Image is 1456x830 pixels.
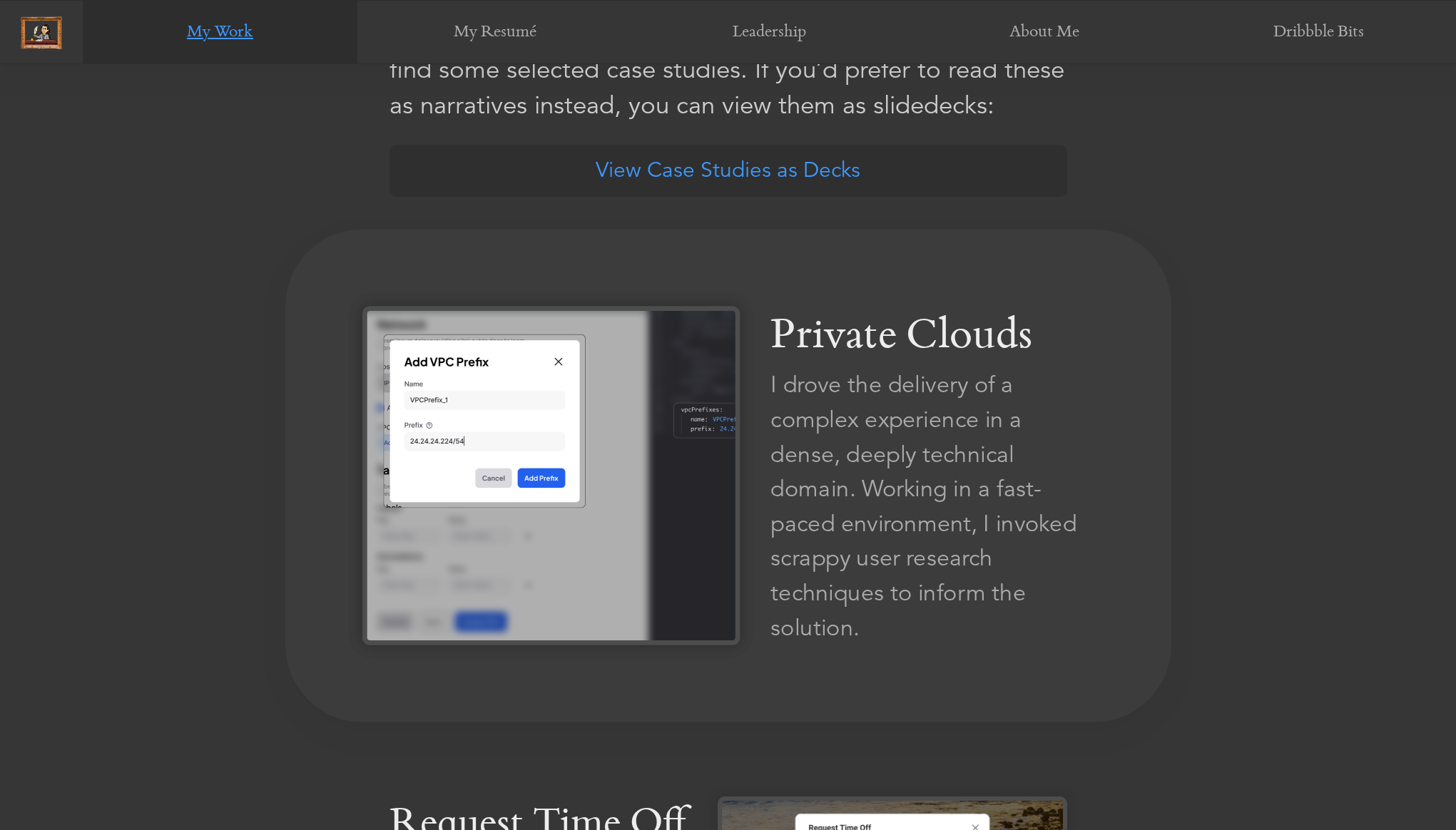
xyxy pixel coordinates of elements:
[285,229,1171,722] a: Private Clouds Private Clouds Private Clouds I drove the delivery of a complex experience in a de...
[770,306,1094,367] div: Private Clouds
[21,16,62,49] img: picture-frame.png
[390,16,1067,123] p: Thanks for taking the time to check out my work! Here, you'll find some selected case studies. If...
[632,1,907,65] a: Leadership
[357,1,632,65] a: My Resumé
[83,1,357,65] a: My Work
[1181,1,1456,65] a: Dribbble Bits
[907,1,1181,65] a: About Me
[770,368,1094,645] div: I drove the delivery of a complex experience in a dense, deeply technical domain. Working in a fa...
[362,306,740,645] img: Private Clouds
[390,145,1067,197] a: View Case Studies as Decks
